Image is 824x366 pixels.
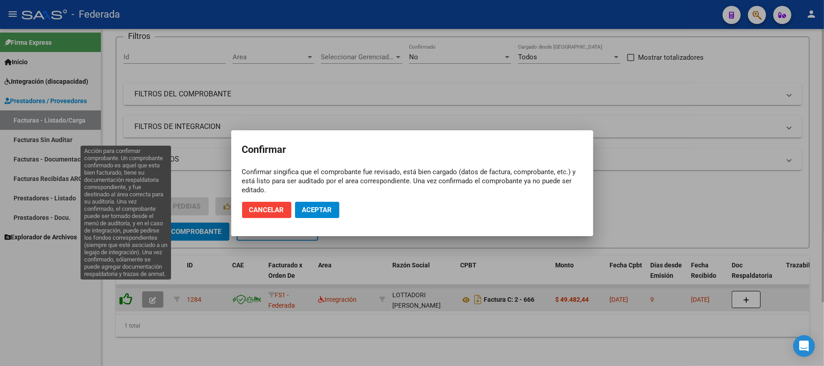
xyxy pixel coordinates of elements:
[242,202,291,218] button: Cancelar
[793,335,815,357] div: Open Intercom Messenger
[302,206,332,214] span: Aceptar
[242,141,582,158] h2: Confirmar
[242,167,582,195] div: Confirmar singifica que el comprobante fue revisado, está bien cargado (datos de factura, comprob...
[295,202,339,218] button: Aceptar
[249,206,284,214] span: Cancelar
